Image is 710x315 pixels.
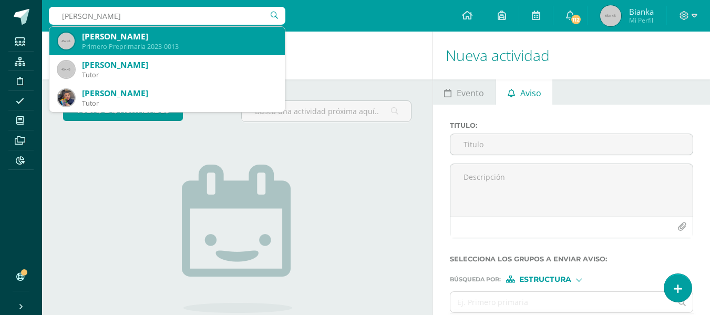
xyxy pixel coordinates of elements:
span: Estructura [519,277,571,282]
div: Tutor [82,70,276,79]
span: Búsqueda por : [450,277,501,282]
a: Aviso [496,79,552,105]
span: Aviso [520,80,541,106]
input: Busca un usuario... [49,7,285,25]
input: Ej. Primero primaria [450,292,672,312]
input: Busca una actividad próxima aquí... [242,101,410,121]
div: [PERSON_NAME] [82,88,276,99]
div: [PERSON_NAME] [82,31,276,42]
a: Evento [433,79,496,105]
span: 112 [570,14,582,25]
span: Evento [457,80,484,106]
label: Titulo : [450,121,693,129]
div: [PERSON_NAME] [82,59,276,70]
img: 45x45 [600,5,621,26]
span: Bianka [629,6,654,17]
h1: Nueva actividad [446,32,697,79]
label: Selecciona los grupos a enviar aviso : [450,255,693,263]
img: 560da621b1e8053e509741ac802e29a9.png [58,89,75,106]
span: Mi Perfil [629,16,654,25]
div: Tutor [82,99,276,108]
img: 45x45 [58,61,75,78]
img: no_activities.png [182,165,292,313]
input: Titulo [450,134,693,155]
div: Primero Preprimaria 2023-0013 [82,42,276,51]
img: 45x45 [58,33,75,49]
div: [object Object] [506,276,585,283]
